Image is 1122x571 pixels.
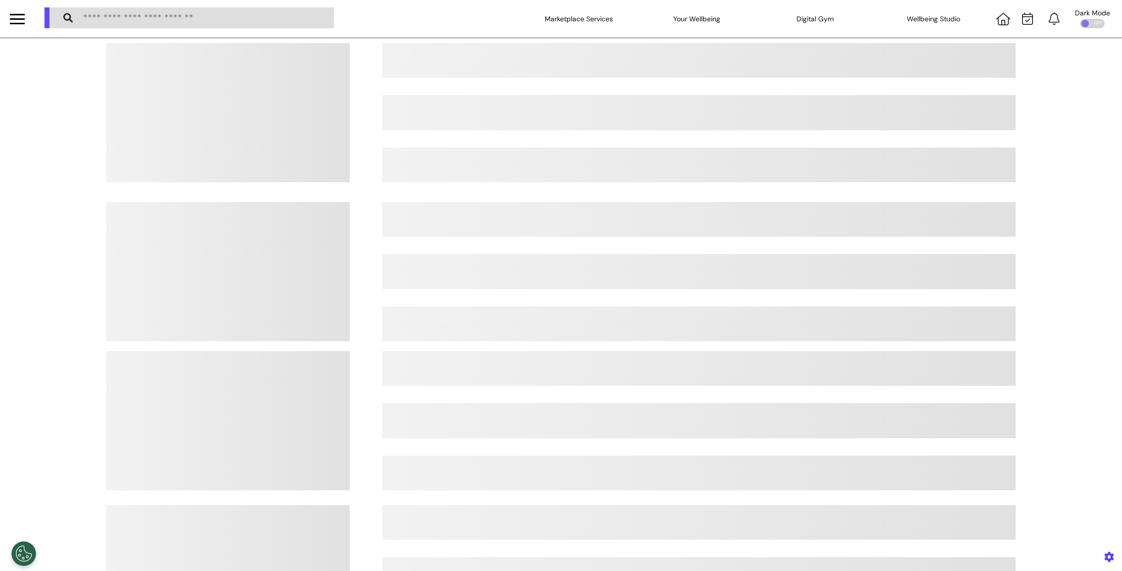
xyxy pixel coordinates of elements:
div: Digital Gym [766,5,865,33]
div: Dark Mode [1075,9,1110,16]
div: OFF [1080,19,1105,28]
button: Open Preferences [11,541,36,566]
div: Wellbeing Studio [884,5,983,33]
div: Marketplace Services [529,5,628,33]
div: Your Wellbeing [648,5,747,33]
